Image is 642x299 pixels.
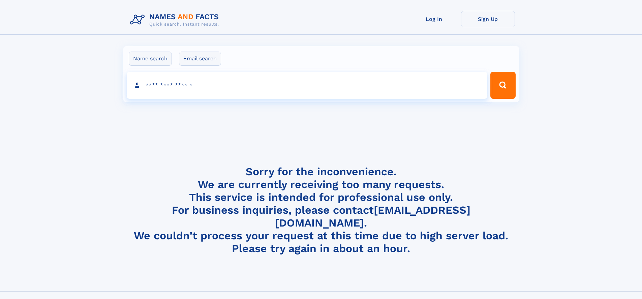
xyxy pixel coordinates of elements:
[461,11,515,27] a: Sign Up
[179,52,221,66] label: Email search
[275,204,470,229] a: [EMAIL_ADDRESS][DOMAIN_NAME]
[407,11,461,27] a: Log In
[127,165,515,255] h4: Sorry for the inconvenience. We are currently receiving too many requests. This service is intend...
[129,52,172,66] label: Name search
[490,72,515,99] button: Search Button
[127,72,488,99] input: search input
[127,11,224,29] img: Logo Names and Facts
